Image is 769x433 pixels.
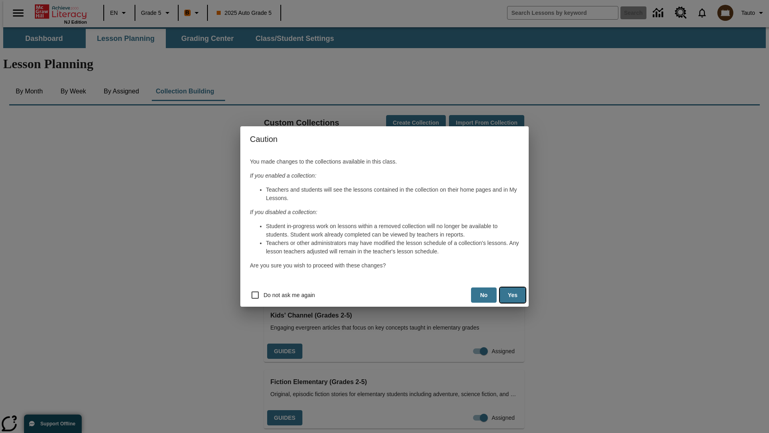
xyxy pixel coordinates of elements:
em: If you disabled a collection: [250,209,317,215]
p: Are you sure you wish to proceed with these changes? [250,261,519,270]
button: No [471,287,497,303]
li: Student in-progress work on lessons within a removed collection will no longer be available to st... [266,222,519,239]
button: Yes [500,287,525,303]
em: If you enabled a collection: [250,172,316,179]
li: Teachers or other administrators may have modified the lesson schedule of a collection's lessons.... [266,239,519,256]
h4: Caution [240,126,529,152]
p: You made changes to the collections available in this class. [250,158,519,166]
li: Teachers and students will see the lessons contained in the collection on their home pages and in... [266,186,519,202]
span: Do not ask me again [264,291,315,299]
